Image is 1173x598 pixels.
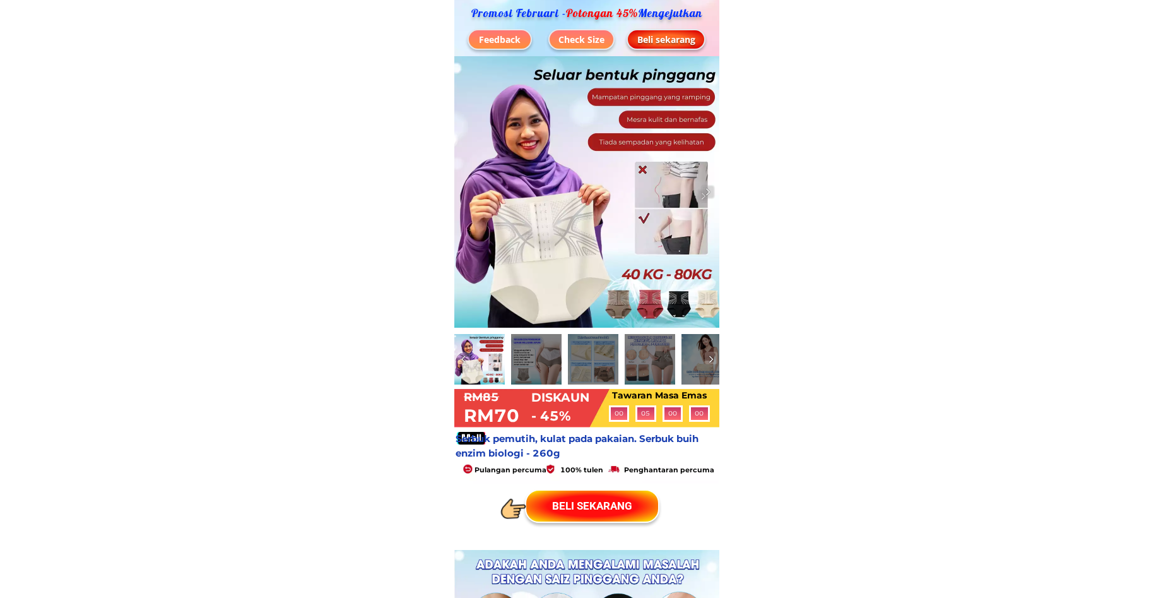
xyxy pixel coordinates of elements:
[550,33,613,46] div: Check Size
[464,402,565,429] h1: RM70
[469,33,531,46] div: Feedback
[702,186,714,198] img: navigation
[456,432,721,460] h1: Serbuk pemutih, kulat pada pakaian. Serbuk buih enzim biologi - 260g
[475,465,555,475] h1: Pulangan percuma
[464,389,510,406] h1: RM85
[526,498,658,515] div: BELI SEKARANG
[612,389,713,402] h1: Tawaran Masa Emas
[628,33,704,46] div: Beli sekarang
[463,8,710,20] p: Promosi Februari - Mengejutkan
[531,406,577,426] h1: - 45%
[566,6,638,21] span: Potongan 45%
[560,465,611,475] h1: 100% tulen
[624,465,716,475] h1: Penghantaran percuma
[457,353,470,366] img: navigation
[531,389,591,407] h1: DISKAUN
[705,353,717,366] img: navigation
